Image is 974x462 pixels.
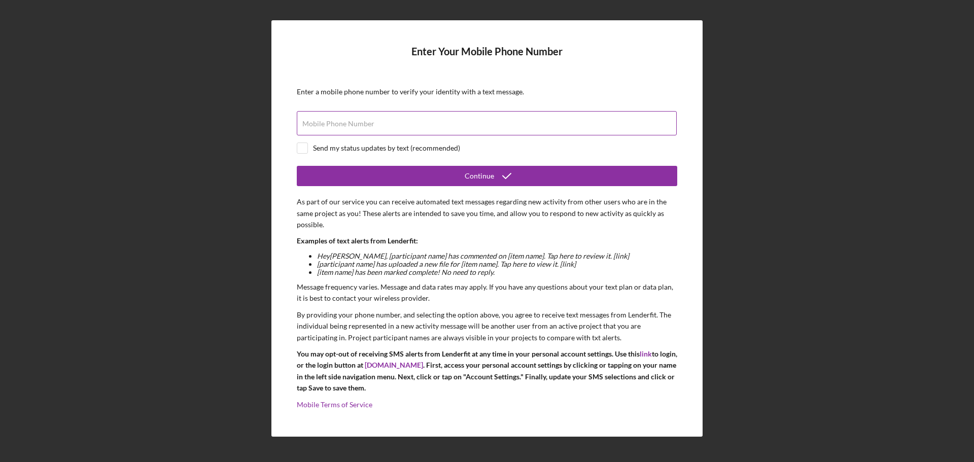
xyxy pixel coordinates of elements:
p: Examples of text alerts from Lenderfit: [297,235,677,246]
h4: Enter Your Mobile Phone Number [297,46,677,73]
p: Message frequency varies. Message and data rates may apply. If you have any questions about your ... [297,281,677,304]
p: You may opt-out of receiving SMS alerts from Lenderfit at any time in your personal account setti... [297,348,677,394]
div: Send my status updates by text (recommended) [313,144,460,152]
a: [DOMAIN_NAME] [365,361,423,369]
li: [participant name] has uploaded a new file for [item name]. Tap here to view it. [link] [317,260,677,268]
div: Enter a mobile phone number to verify your identity with a text message. [297,88,677,96]
li: Hey [PERSON_NAME] , [participant name] has commented on [item name]. Tap here to review it. [link] [317,252,677,260]
li: [item name] has been marked complete! No need to reply. [317,268,677,276]
p: As part of our service you can receive automated text messages regarding new activity from other ... [297,196,677,230]
label: Mobile Phone Number [302,120,374,128]
a: link [640,349,652,358]
button: Continue [297,166,677,186]
p: By providing your phone number, and selecting the option above, you agree to receive text message... [297,309,677,343]
div: Continue [465,166,494,186]
a: Mobile Terms of Service [297,400,372,409]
